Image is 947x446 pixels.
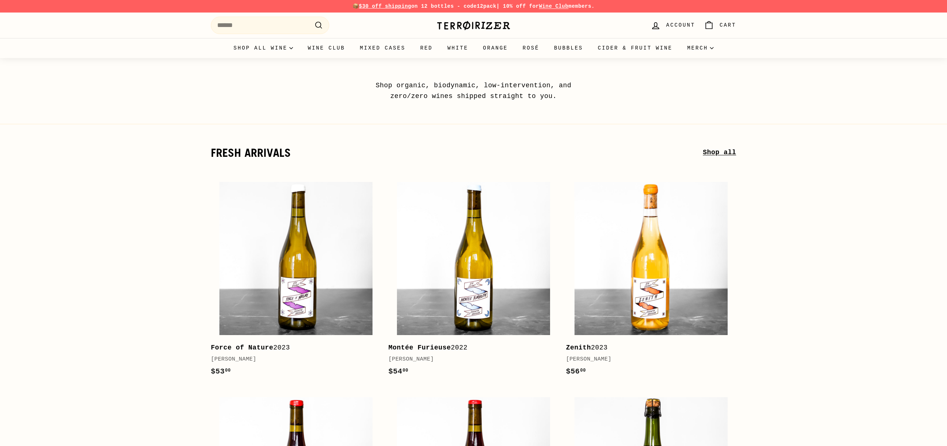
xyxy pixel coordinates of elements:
[477,3,496,9] strong: 12pack
[353,38,413,58] a: Mixed Cases
[515,38,547,58] a: Rosé
[388,344,451,351] b: Montée Furieuse
[226,38,300,58] summary: Shop all wine
[196,38,751,58] div: Primary
[590,38,680,58] a: Cider & Fruit Wine
[359,3,411,9] span: $30 off shipping
[388,367,408,376] span: $54
[359,80,588,102] p: Shop organic, biodynamic, low-intervention, and zero/zero wines shipped straight to you.
[566,355,729,364] div: [PERSON_NAME]
[402,368,408,373] sup: 00
[680,38,721,58] summary: Merch
[211,173,381,385] a: Force of Nature2023[PERSON_NAME]
[566,367,586,376] span: $56
[547,38,590,58] a: Bubbles
[211,2,736,10] p: 📦 on 12 bottles - code | 10% off for members.
[388,342,551,353] div: 2022
[539,3,569,9] a: Wine Club
[646,14,700,36] a: Account
[225,368,230,373] sup: 00
[476,38,515,58] a: Orange
[666,21,695,29] span: Account
[700,14,741,36] a: Cart
[388,173,559,385] a: Montée Furieuse2022[PERSON_NAME]
[211,146,703,159] h2: fresh arrivals
[413,38,440,58] a: Red
[566,342,729,353] div: 2023
[300,38,353,58] a: Wine Club
[719,21,736,29] span: Cart
[388,355,551,364] div: [PERSON_NAME]
[580,368,586,373] sup: 00
[211,355,374,364] div: [PERSON_NAME]
[566,173,736,385] a: Zenith2023[PERSON_NAME]
[211,367,231,376] span: $53
[211,342,374,353] div: 2023
[703,147,736,158] a: Shop all
[440,38,476,58] a: White
[211,344,273,351] b: Force of Nature
[566,344,591,351] b: Zenith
